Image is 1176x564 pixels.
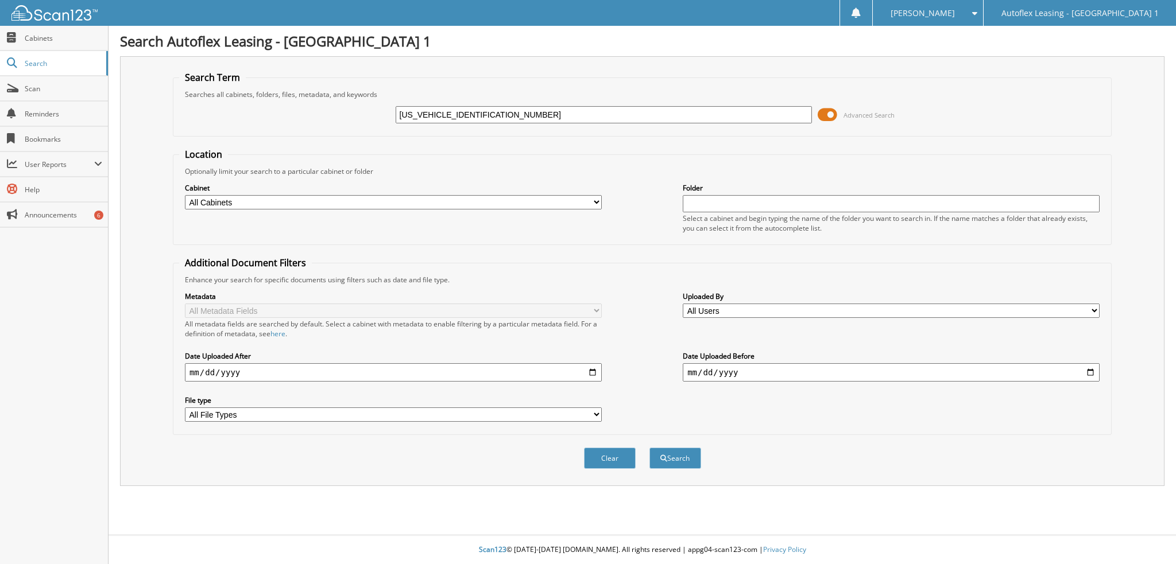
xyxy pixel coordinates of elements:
[683,183,1100,193] label: Folder
[1119,509,1176,564] iframe: Chat Widget
[109,536,1176,564] div: © [DATE]-[DATE] [DOMAIN_NAME]. All rights reserved | appg04-scan123-com |
[584,448,636,469] button: Clear
[179,275,1105,285] div: Enhance your search for specific documents using filters such as date and file type.
[844,111,895,119] span: Advanced Search
[185,395,602,405] label: File type
[683,291,1100,301] label: Uploaded By
[179,148,228,161] legend: Location
[179,71,246,84] legend: Search Term
[25,84,102,94] span: Scan
[763,544,806,554] a: Privacy Policy
[1001,10,1159,17] span: Autoflex Leasing - [GEOGRAPHIC_DATA] 1
[649,448,701,469] button: Search
[179,90,1105,99] div: Searches all cabinets, folders, files, metadata, and keywords
[25,109,102,119] span: Reminders
[185,183,602,193] label: Cabinet
[185,291,602,301] label: Metadata
[891,10,955,17] span: [PERSON_NAME]
[683,363,1100,382] input: end
[185,319,602,339] div: All metadata fields are searched by default. Select a cabinet with metadata to enable filtering b...
[479,544,506,554] span: Scan123
[120,32,1165,50] h1: Search Autoflex Leasing - [GEOGRAPHIC_DATA] 1
[270,329,285,339] a: here
[185,363,602,382] input: start
[185,351,602,361] label: Date Uploaded After
[25,33,102,43] span: Cabinets
[25,59,100,68] span: Search
[179,256,312,269] legend: Additional Document Filters
[94,211,103,220] div: 6
[179,166,1105,176] div: Optionally limit your search to a particular cabinet or folder
[25,210,102,220] span: Announcements
[683,213,1100,233] div: Select a cabinet and begin typing the name of the folder you want to search in. If the name match...
[11,5,98,21] img: scan123-logo-white.svg
[683,351,1100,361] label: Date Uploaded Before
[25,160,94,169] span: User Reports
[25,185,102,195] span: Help
[25,134,102,144] span: Bookmarks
